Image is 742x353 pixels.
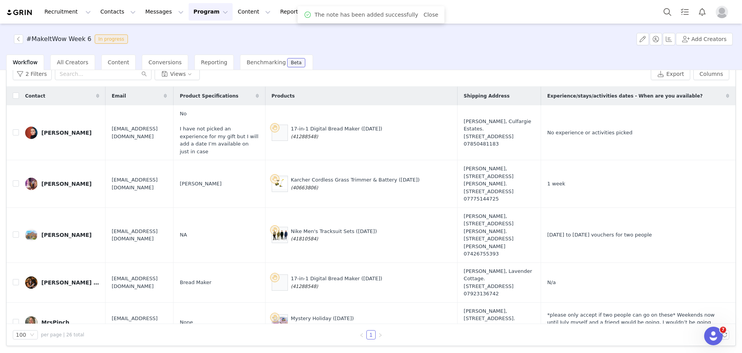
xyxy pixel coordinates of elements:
[96,3,140,21] button: Contacts
[25,178,99,190] a: [PERSON_NAME]
[291,185,318,190] span: (40663806)
[189,3,233,21] button: Program
[25,93,45,99] span: Contact
[291,236,318,242] span: (41810584)
[41,319,69,326] div: MrsPinch
[291,315,354,330] div: Mystery Holiday ([DATE])
[57,59,88,65] span: All Creators
[14,34,131,44] span: [object Object]
[26,34,92,44] h3: #MakeItWow Week 6
[291,284,318,289] span: (41288548)
[25,276,99,289] a: [PERSON_NAME] [PERSON_NAME]
[547,231,652,239] span: [DATE] to [DATE] vouchers for two people
[180,93,238,99] span: Product Specifications
[272,93,295,99] span: Products
[464,307,534,338] div: [PERSON_NAME], [STREET_ADDRESS]. [STREET_ADDRESS]
[180,279,211,286] span: Bread Maker
[41,232,92,238] div: [PERSON_NAME]
[25,316,37,329] img: a58ef3b3-7025-4c01-bd9c-1508b899705f.jpg
[464,250,534,258] div: 07426755393
[464,140,534,148] div: 07850481183
[547,93,703,99] span: Experience/stays/activities dates - When are you available?
[291,125,383,140] div: 17-in-1 Digital Bread Maker ([DATE])
[25,229,37,241] img: b3942121-3466-4d52-91e1-3a37574eaeaa.jpg
[247,59,286,65] span: Benchmarking
[324,3,354,21] a: Brands
[40,3,95,21] button: Recruitment
[720,327,726,333] span: 7
[25,127,37,139] img: 4d41e1c8-8cc7-4562-a911-da70b3721234.jpg
[547,279,556,286] span: N/a
[704,327,723,345] iframe: Intercom live chat
[291,60,302,65] div: Beta
[41,181,92,187] div: [PERSON_NAME]
[272,277,288,288] img: Product Image
[112,228,167,243] span: [EMAIL_ADDRESS][DOMAIN_NAME]
[464,93,510,99] span: Shipping Address
[108,59,129,65] span: Content
[141,71,147,77] i: icon: search
[711,6,736,18] button: Profile
[547,180,565,188] span: 1 week
[272,127,288,138] img: Product Image
[16,331,26,339] div: 100
[180,110,259,155] span: No I have not picked an experience for my gift but I will add a date I’m available on just in case
[112,315,167,330] span: [EMAIL_ADDRESS][DOMAIN_NAME]
[30,332,34,338] i: icon: down
[201,59,227,65] span: Reporting
[547,311,726,334] span: *please only accept if two people can go on these* Weekends now until July myself and a friend wo...
[651,68,690,80] button: Export
[25,316,99,329] a: MrsPinch
[25,178,37,190] img: fd5263fb-01bd-41d5-836f-b1fa4d066c1a.jpg
[291,228,377,243] div: Nike Men's Tracksuit Sets ([DATE])
[25,127,99,139] a: [PERSON_NAME]
[378,333,383,338] i: icon: right
[41,130,92,136] div: [PERSON_NAME]
[272,230,288,240] img: Product Image
[716,6,728,18] img: placeholder-profile.jpg
[272,178,288,189] img: Product Image
[148,59,182,65] span: Conversions
[25,276,37,289] img: e0014cd1-c476-4ffa-973d-41a963a6207b.jpg
[6,9,33,16] img: grin logo
[464,212,534,258] div: [PERSON_NAME], [STREET_ADDRESS][PERSON_NAME]. [STREET_ADDRESS][PERSON_NAME]
[25,229,99,241] a: [PERSON_NAME]
[424,12,438,18] a: Close
[367,331,375,339] a: 1
[112,275,167,290] span: [EMAIL_ADDRESS][DOMAIN_NAME]
[112,93,126,99] span: Email
[112,176,167,191] span: [EMAIL_ADDRESS][DOMAIN_NAME]
[357,330,366,339] li: Previous Page
[464,290,534,298] div: 07923136742
[464,267,534,298] div: [PERSON_NAME], Lavender Cottage. [STREET_ADDRESS]
[464,118,534,148] div: [PERSON_NAME], Culfargie Estates. [STREET_ADDRESS]
[276,3,323,21] button: Reporting
[366,330,376,339] li: 1
[291,275,383,290] div: 17-in-1 Digital Bread Maker ([DATE])
[233,3,275,21] button: Content
[13,68,52,80] button: 2 Filters
[676,33,733,45] button: Add Creators
[41,331,84,338] span: per page | 26 total
[41,279,99,286] div: [PERSON_NAME] [PERSON_NAME]
[464,165,534,203] div: [PERSON_NAME], [STREET_ADDRESS][PERSON_NAME]. [STREET_ADDRESS]
[291,134,318,139] span: (41288548)
[141,3,188,21] button: Messages
[155,68,200,80] button: Views
[13,59,37,65] span: Workflow
[376,330,385,339] li: Next Page
[291,176,420,191] div: Karcher Cordless Grass Trimmer & Battery ([DATE])
[180,319,193,326] span: None
[272,317,288,327] img: Product Image
[694,3,711,21] button: Notifications
[315,11,418,19] span: The note has been added successfully
[547,129,633,137] span: No experience or activities picked
[55,68,151,80] input: Search...
[355,3,399,21] a: Community
[180,231,187,239] span: NA
[464,195,534,203] div: 07775144725
[693,68,729,80] button: Columns
[659,3,676,21] button: Search
[676,3,693,21] a: Tasks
